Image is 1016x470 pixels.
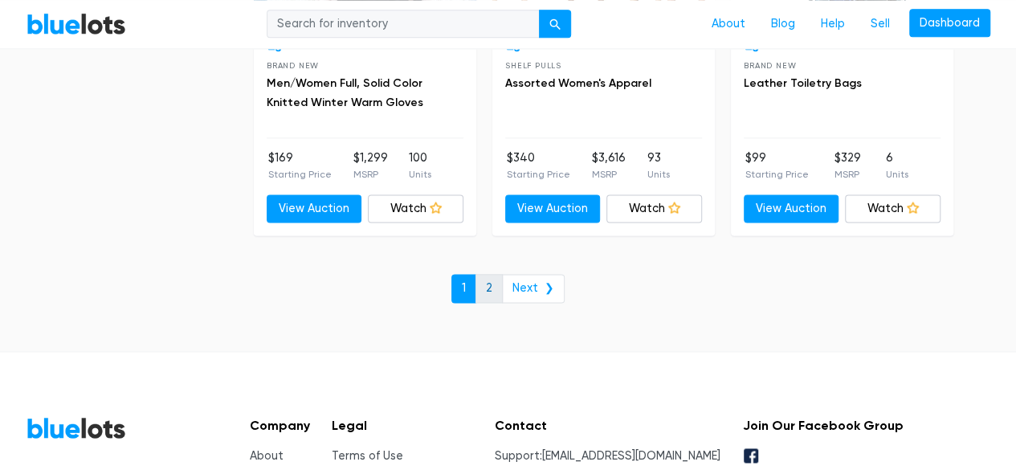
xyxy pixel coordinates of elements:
p: MSRP [834,167,860,182]
a: Sell [858,9,903,39]
p: Units [647,167,670,182]
li: $99 [745,149,809,182]
p: Starting Price [268,167,332,182]
li: 100 [409,149,431,182]
a: Terms of Use [332,449,403,463]
a: About [250,449,284,463]
li: $1,299 [353,149,387,182]
a: BlueLots [27,416,126,439]
span: Brand New [744,61,796,70]
a: View Auction [744,194,839,223]
a: 2 [475,274,503,303]
p: Units [409,167,431,182]
h5: Legal [332,418,472,433]
h5: Join Our Facebook Group [742,418,903,433]
a: Men/Women Full, Solid Color Knitted Winter Warm Gloves [267,76,423,109]
a: BlueLots [27,12,126,35]
a: Watch [606,194,702,223]
a: Blog [758,9,808,39]
h5: Company [250,418,310,433]
a: 1 [451,274,476,303]
a: Watch [368,194,463,223]
li: $169 [268,149,332,182]
a: Assorted Women's Apparel [505,76,651,90]
li: $329 [834,149,860,182]
input: Search for inventory [267,10,540,39]
p: MSRP [592,167,626,182]
li: $340 [507,149,570,182]
a: [EMAIL_ADDRESS][DOMAIN_NAME] [542,449,720,463]
p: Starting Price [507,167,570,182]
a: Watch [845,194,941,223]
p: Units [886,167,908,182]
a: Help [808,9,858,39]
a: Leather Toiletry Bags [744,76,862,90]
span: Shelf Pulls [505,61,561,70]
a: View Auction [505,194,601,223]
a: Next ❯ [502,274,565,303]
a: View Auction [267,194,362,223]
a: Dashboard [909,9,990,38]
a: About [699,9,758,39]
p: MSRP [353,167,387,182]
li: 6 [886,149,908,182]
li: 93 [647,149,670,182]
p: Starting Price [745,167,809,182]
li: Support: [495,448,720,465]
li: $3,616 [592,149,626,182]
span: Brand New [267,61,319,70]
h5: Contact [495,418,720,433]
